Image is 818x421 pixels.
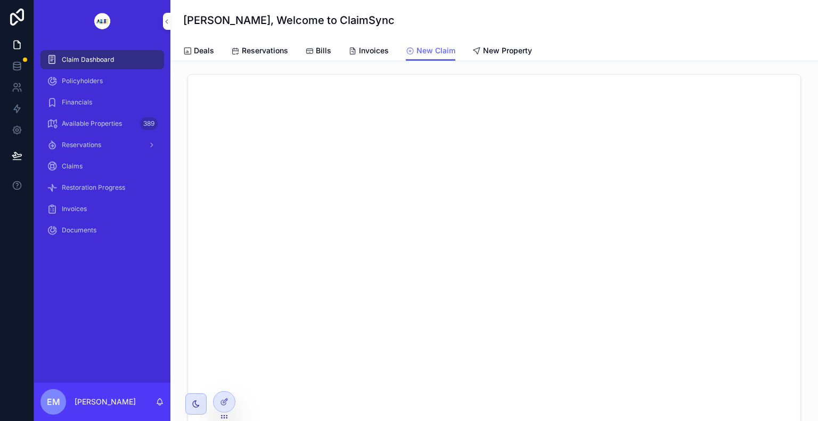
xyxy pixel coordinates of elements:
a: New Claim [406,41,455,61]
a: Policyholders [40,71,164,91]
a: Documents [40,221,164,240]
a: Deals [183,41,214,62]
p: [PERSON_NAME] [75,396,136,407]
span: Policyholders [62,77,103,85]
a: Claims [40,157,164,176]
a: Reservations [40,135,164,155]
a: Claim Dashboard [40,50,164,69]
span: Documents [62,226,96,234]
a: New Property [472,41,532,62]
div: 389 [140,117,158,130]
div: scrollable content [34,43,170,254]
a: Bills [305,41,331,62]
span: Reservations [242,45,288,56]
a: Restoration Progress [40,178,164,197]
span: Deals [194,45,214,56]
span: Financials [62,98,92,107]
span: EM [47,395,60,408]
span: Available Properties [62,119,122,128]
a: Invoices [348,41,389,62]
a: Available Properties389 [40,114,164,133]
img: App logo [86,13,119,30]
span: New Property [483,45,532,56]
h1: [PERSON_NAME], Welcome to ClaimSync [183,13,395,28]
span: Claims [62,162,83,171]
span: Invoices [359,45,389,56]
a: Financials [40,93,164,112]
span: Restoration Progress [62,183,125,192]
a: Invoices [40,199,164,218]
span: Reservations [62,141,101,149]
span: Claim Dashboard [62,55,114,64]
span: Bills [316,45,331,56]
span: Invoices [62,205,87,213]
span: New Claim [416,45,455,56]
a: Reservations [231,41,288,62]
